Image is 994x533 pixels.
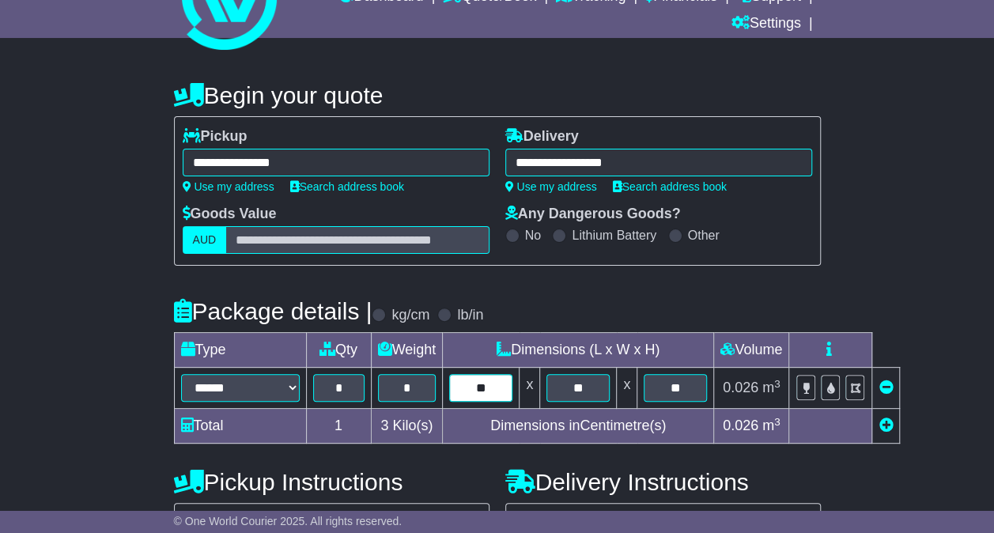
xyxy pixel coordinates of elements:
td: x [617,368,637,409]
label: Pickup [183,128,248,146]
td: x [520,368,540,409]
span: 0.026 [723,418,758,433]
h4: Begin your quote [174,82,821,108]
label: kg/cm [391,307,429,324]
td: Total [174,409,306,444]
a: Use my address [505,180,597,193]
label: AUD [183,226,227,254]
label: Lithium Battery [572,228,656,243]
h4: Pickup Instructions [174,469,489,495]
td: Volume [714,333,789,368]
a: Settings [731,11,801,38]
h4: Delivery Instructions [505,469,821,495]
td: Weight [371,333,443,368]
td: Qty [306,333,371,368]
a: Remove this item [879,380,893,395]
label: lb/in [457,307,483,324]
span: m [762,380,780,395]
sup: 3 [774,378,780,390]
td: Dimensions in Centimetre(s) [443,409,714,444]
a: Use my address [183,180,274,193]
a: Search address book [290,180,404,193]
label: Delivery [505,128,579,146]
span: m [762,418,780,433]
label: No [525,228,541,243]
a: Search address book [613,180,727,193]
span: 0.026 [723,380,758,395]
a: Add new item [879,418,893,433]
label: Goods Value [183,206,277,223]
td: Dimensions (L x W x H) [443,333,714,368]
h4: Package details | [174,298,372,324]
td: Kilo(s) [371,409,443,444]
span: 3 [380,418,388,433]
sup: 3 [774,416,780,428]
label: Any Dangerous Goods? [505,206,681,223]
td: 1 [306,409,371,444]
td: Type [174,333,306,368]
span: © One World Courier 2025. All rights reserved. [174,515,403,527]
label: Other [688,228,720,243]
